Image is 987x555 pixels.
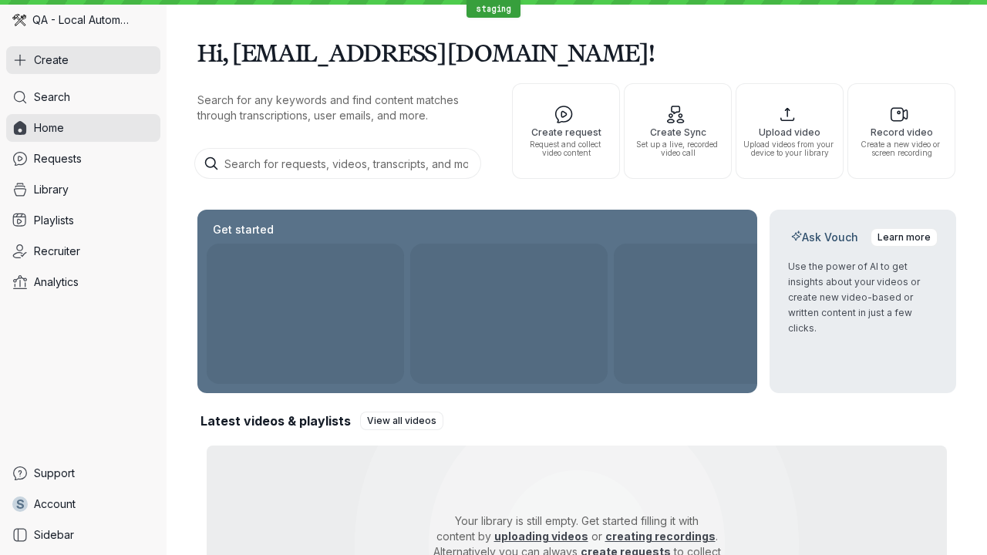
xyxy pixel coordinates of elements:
span: Sidebar [34,527,74,543]
span: Upload videos from your device to your library [743,140,837,157]
a: Analytics [6,268,160,296]
a: Sidebar [6,521,160,549]
p: Use the power of AI to get insights about your videos or create new video-based or written conten... [788,259,938,336]
span: Playlists [34,213,74,228]
span: Create request [519,127,613,137]
button: Create requestRequest and collect video content [512,83,620,179]
span: Search [34,89,70,105]
span: Create a new video or screen recording [854,140,948,157]
button: Upload videoUpload videos from your device to your library [736,83,844,179]
input: Search for requests, videos, transcripts, and more... [194,148,481,179]
div: QA - Local Automation [6,6,160,34]
span: Library [34,182,69,197]
h2: Get started [210,222,277,237]
span: QA - Local Automation [32,12,131,28]
a: Support [6,459,160,487]
span: View all videos [367,413,436,429]
span: Support [34,466,75,481]
a: Recruiter [6,237,160,265]
span: Learn more [878,230,931,245]
a: Learn more [871,228,938,247]
p: Search for any keywords and find content matches through transcriptions, user emails, and more. [197,92,484,123]
span: Set up a live, recorded video call [631,140,725,157]
span: Upload video [743,127,837,137]
a: sAccount [6,490,160,518]
span: s [16,496,25,512]
a: Requests [6,145,160,173]
span: Create Sync [631,127,725,137]
a: uploading videos [494,530,588,543]
span: Record video [854,127,948,137]
button: Create [6,46,160,74]
h1: Hi, [EMAIL_ADDRESS][DOMAIN_NAME]! [197,31,956,74]
a: Library [6,176,160,203]
span: Recruiter [34,244,80,259]
a: Playlists [6,207,160,234]
button: Record videoCreate a new video or screen recording [847,83,955,179]
span: Request and collect video content [519,140,613,157]
h2: Ask Vouch [788,230,861,245]
a: View all videos [360,412,443,430]
span: Home [34,120,64,136]
span: Account [34,496,76,512]
span: Requests [34,151,82,166]
span: Analytics [34,274,79,290]
span: Create [34,52,69,68]
h2: Latest videos & playlists [200,412,351,429]
a: creating recordings [605,530,716,543]
button: Create SyncSet up a live, recorded video call [624,83,732,179]
a: Home [6,114,160,142]
img: QA - Local Automation avatar [12,13,26,27]
a: Search [6,83,160,111]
